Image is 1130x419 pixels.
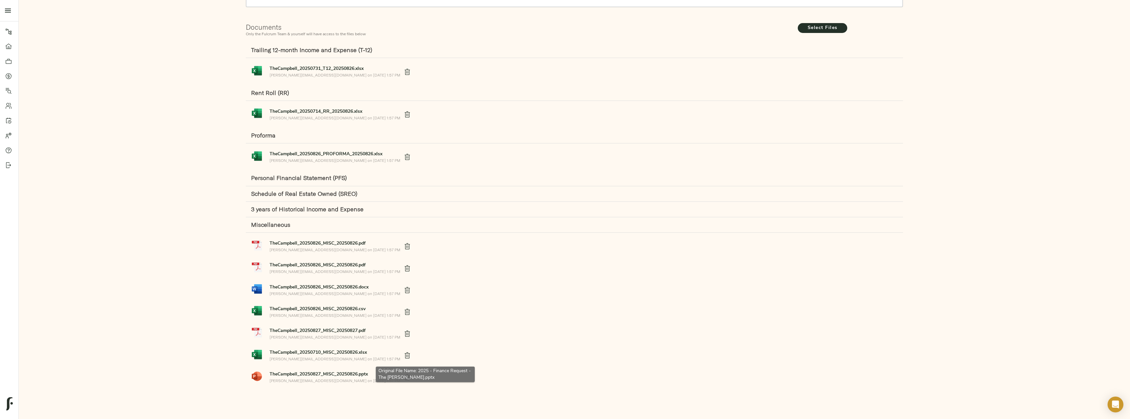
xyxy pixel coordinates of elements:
[400,107,415,122] button: delete
[270,263,366,268] strong: Original File Name: R181692870 - Oklahoma County Assessor Real Account Detail.pdf
[246,128,903,143] div: Proforma
[270,356,400,362] p: [PERSON_NAME][EMAIL_ADDRESS][DOMAIN_NAME] on [DATE] 1:57 PM
[400,370,415,385] button: delete
[246,170,903,186] div: Personal Financial Statement (PFS)
[270,313,400,318] p: [PERSON_NAME][EMAIL_ADDRESS][DOMAIN_NAME] on [DATE] 1:57 PM
[251,174,347,182] strong: Personal Financial Statement (PFS)
[270,307,366,312] strong: Original File Name: Legacy Rents dropping off.csv
[246,146,416,168] a: TheCampbell_20250826_PROFORMA_20250826.xlsx[PERSON_NAME][EMAIL_ADDRESS][DOMAIN_NAME] on [DATE] 1:...
[400,348,415,363] button: delete
[270,350,367,355] strong: Original File Name: Campbell Commercial Lease Summary 7.10.25.xlsx
[246,217,903,233] div: Miscellaneous
[270,247,400,253] p: [PERSON_NAME][EMAIL_ADDRESS][DOMAIN_NAME] on [DATE] 1:57 PM
[400,150,415,165] button: delete
[246,257,416,279] a: TheCampbell_20250826_MISC_20250826.pdf[PERSON_NAME][EMAIL_ADDRESS][DOMAIN_NAME] on [DATE] 1:57 PM
[246,279,416,301] a: TheCampbell_20250826_MISC_20250826.docx[PERSON_NAME][EMAIL_ADDRESS][DOMAIN_NAME] on [DATE] 1:57 PM
[251,190,357,197] strong: Schedule of Real Estate Owned (SREO)
[246,85,903,101] div: Rent Roll (RR)
[246,23,793,31] h2: Documents
[270,109,362,114] strong: TheCampbell_20250714_RR_20250826.xlsx
[246,43,903,58] div: Trailing 12-month Income and Expense (T-12)
[251,221,290,228] strong: Miscellaneous
[270,269,400,274] p: [PERSON_NAME][EMAIL_ADDRESS][DOMAIN_NAME] on [DATE] 1:57 PM
[251,132,275,139] strong: Proforma
[1108,397,1123,412] div: Open Intercom Messenger
[270,328,366,333] strong: Original File Name: Campbell TIF Agreement Signed.pdf
[246,202,903,217] div: 3 years of Historical Income and Expense
[270,115,400,121] p: [PERSON_NAME][EMAIL_ADDRESS][DOMAIN_NAME] on [DATE] 1:57 PM
[400,261,415,276] button: delete
[246,104,416,125] a: TheCampbell_20250714_RR_20250826.xlsx[PERSON_NAME][EMAIL_ADDRESS][DOMAIN_NAME] on [DATE] 1:57 PM
[798,23,847,33] span: Select Files
[6,397,13,410] img: logo
[270,152,382,157] strong: Original File Name: The Campbell Stabilized 5-yr Proforma.xlsx
[400,304,415,319] button: delete
[270,285,369,290] strong: Original File Name: Pricing Update Letter.docx
[270,72,400,78] p: [PERSON_NAME][EMAIL_ADDRESS][DOMAIN_NAME] on [DATE] 1:57 PM
[251,205,364,213] strong: 3 years of Historical Income and Expense
[246,301,416,323] a: TheCampbell_20250826_MISC_20250826.csv[PERSON_NAME][EMAIL_ADDRESS][DOMAIN_NAME] on [DATE] 1:57 PM
[246,366,416,388] a: TheCampbell_20250827_MISC_20250826.pptx[PERSON_NAME][EMAIL_ADDRESS][DOMAIN_NAME] on [DATE] 1:57 PM
[246,344,416,366] a: TheCampbell_20250710_MISC_20250826.xlsx[PERSON_NAME][EMAIL_ADDRESS][DOMAIN_NAME] on [DATE] 1:57 PM
[246,323,416,344] a: TheCampbell_20250827_MISC_20250827.pdf[PERSON_NAME][EMAIL_ADDRESS][DOMAIN_NAME] on [DATE] 1:57 PM
[400,239,415,254] button: delete
[270,291,400,296] p: [PERSON_NAME][EMAIL_ADDRESS][DOMAIN_NAME] on [DATE] 1:57 PM
[270,241,366,246] strong: Original File Name: R181694100 - Oklahoma County Assessor Real Account Detail.pdf
[270,372,368,377] strong: TheCampbell_20250827_MISC_20250826.pptx
[270,66,364,71] strong: Original File Name: Campbell T12 July 2025.xlsx
[246,235,416,257] a: TheCampbell_20250826_MISC_20250826.pdf[PERSON_NAME][EMAIL_ADDRESS][DOMAIN_NAME] on [DATE] 1:57 PM
[251,46,372,54] strong: Trailing 12-month Income and Expense (T-12)
[804,24,841,32] span: Select Files
[270,158,400,163] p: [PERSON_NAME][EMAIL_ADDRESS][DOMAIN_NAME] on [DATE] 1:57 PM
[246,186,903,202] div: Schedule of Real Estate Owned (SREO)
[400,326,415,341] button: delete
[400,283,415,297] button: delete
[270,378,400,383] p: [PERSON_NAME][EMAIL_ADDRESS][DOMAIN_NAME] on [DATE] 1:57 PM
[251,89,289,97] strong: Rent Roll (RR)
[270,334,400,340] p: [PERSON_NAME][EMAIL_ADDRESS][DOMAIN_NAME] on [DATE] 1:57 PM
[246,61,416,82] a: TheCampbell_20250731_T12_20250826.xlsx[PERSON_NAME][EMAIL_ADDRESS][DOMAIN_NAME] on [DATE] 1:57 PM
[400,64,415,79] button: delete
[246,31,793,37] p: Only the Fulcrum Team & yourself will have access to the files below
